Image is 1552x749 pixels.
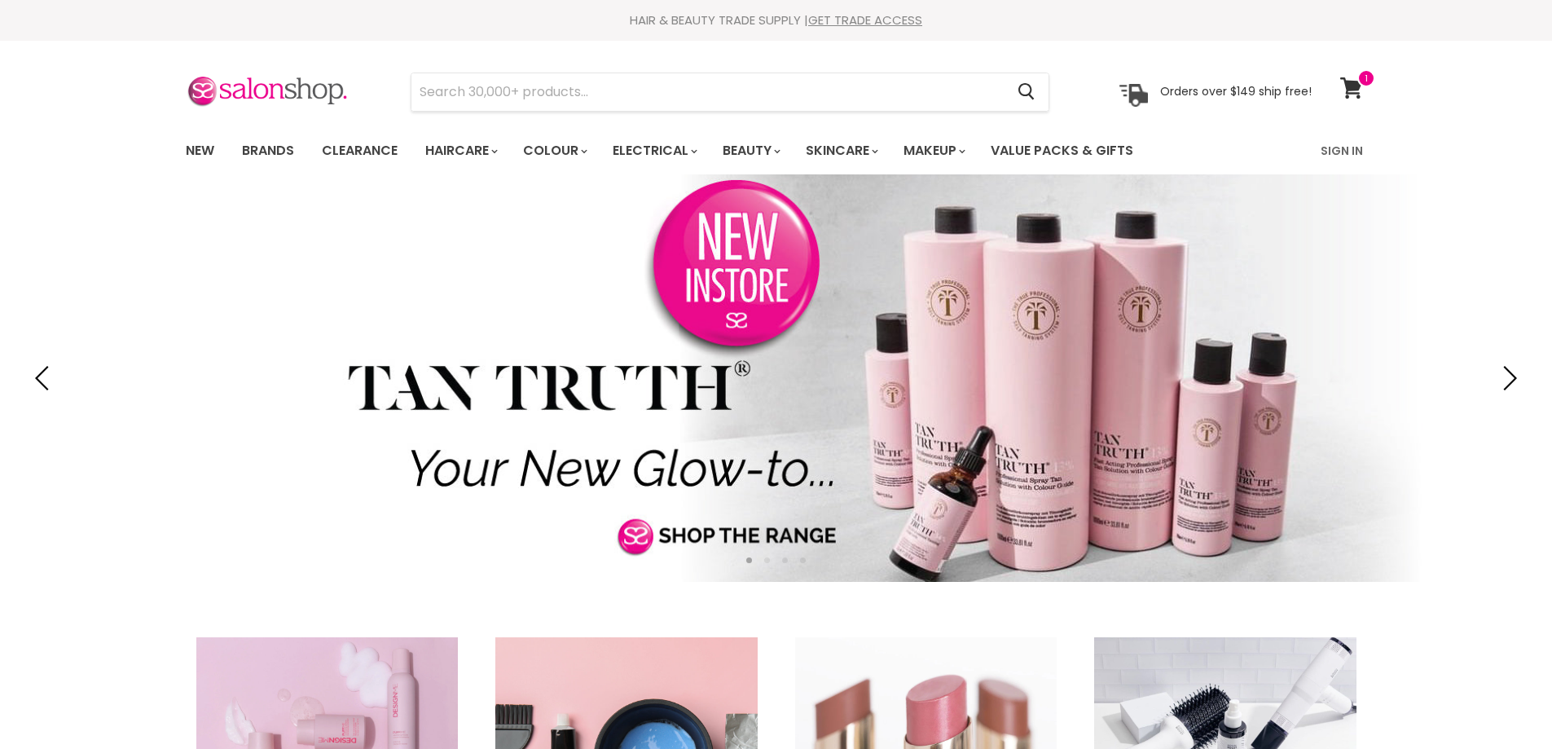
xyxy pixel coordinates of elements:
ul: Main menu [174,127,1229,174]
a: Clearance [310,134,410,168]
li: Page dot 1 [746,557,752,563]
a: New [174,134,226,168]
a: Beauty [710,134,790,168]
a: Sign In [1311,134,1373,168]
button: Next [1491,362,1523,394]
a: Colour [511,134,597,168]
a: Skincare [794,134,888,168]
a: Haircare [413,134,508,168]
a: Makeup [891,134,975,168]
a: GET TRADE ACCESS [808,11,922,29]
p: Orders over $149 ship free! [1160,84,1312,99]
nav: Main [165,127,1387,174]
form: Product [411,73,1049,112]
div: HAIR & BEAUTY TRADE SUPPLY | [165,12,1387,29]
a: Value Packs & Gifts [978,134,1145,168]
a: Electrical [600,134,707,168]
a: Brands [230,134,306,168]
button: Search [1005,73,1049,111]
li: Page dot 2 [764,557,770,563]
li: Page dot 3 [782,557,788,563]
button: Previous [29,362,61,394]
input: Search [411,73,1005,111]
li: Page dot 4 [800,557,806,563]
